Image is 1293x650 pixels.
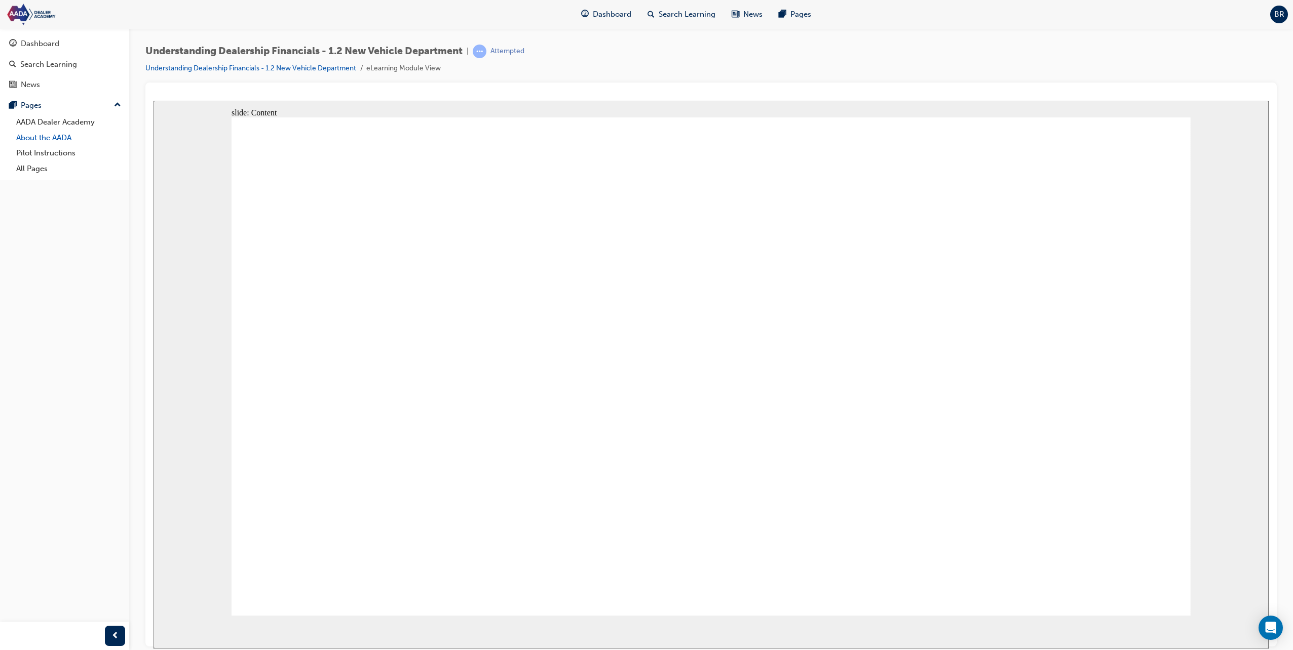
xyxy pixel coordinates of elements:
[9,101,17,110] span: pages-icon
[4,32,125,96] button: DashboardSearch LearningNews
[779,8,786,21] span: pages-icon
[21,38,59,50] div: Dashboard
[659,9,715,20] span: Search Learning
[9,39,17,49] span: guage-icon
[12,161,125,177] a: All Pages
[4,96,125,115] button: Pages
[573,4,639,25] a: guage-iconDashboard
[114,99,121,112] span: up-icon
[581,8,589,21] span: guage-icon
[1259,616,1283,640] div: Open Intercom Messenger
[145,64,356,72] a: Understanding Dealership Financials - 1.2 New Vehicle Department
[593,9,631,20] span: Dashboard
[743,9,763,20] span: News
[12,130,125,146] a: About the AADA
[771,4,819,25] a: pages-iconPages
[21,79,40,91] div: News
[4,75,125,94] a: News
[366,63,441,74] li: eLearning Module View
[648,8,655,21] span: search-icon
[639,4,724,25] a: search-iconSearch Learning
[111,630,119,642] span: prev-icon
[4,55,125,74] a: Search Learning
[467,46,469,57] span: |
[473,45,486,58] span: learningRecordVerb_ATTEMPT-icon
[12,145,125,161] a: Pilot Instructions
[9,60,16,69] span: search-icon
[724,4,771,25] a: news-iconNews
[145,46,463,57] span: Understanding Dealership Financials - 1.2 New Vehicle Department
[5,3,122,26] img: Trak
[490,47,524,56] div: Attempted
[732,8,739,21] span: news-icon
[21,100,42,111] div: Pages
[1274,9,1284,20] span: BR
[790,9,811,20] span: Pages
[12,114,125,130] a: AADA Dealer Academy
[4,34,125,53] a: Dashboard
[20,59,77,70] div: Search Learning
[9,80,17,90] span: news-icon
[1270,6,1288,23] button: BR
